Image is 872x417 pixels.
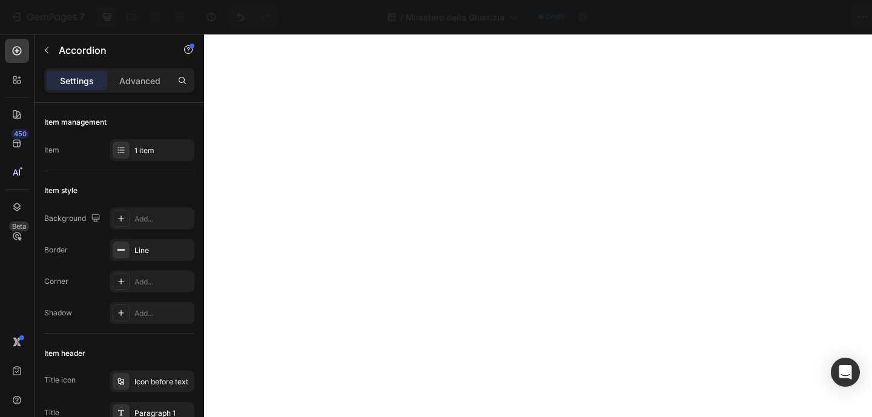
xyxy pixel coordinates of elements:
[79,10,85,24] p: 7
[44,375,76,386] div: Title icon
[59,43,162,57] p: Accordion
[12,129,29,139] div: 450
[44,185,78,196] div: Item style
[44,245,68,255] div: Border
[228,5,277,29] div: Undo/Redo
[44,348,85,359] div: Item header
[44,276,68,287] div: Corner
[204,34,872,417] iframe: Design area
[406,11,504,24] span: Ministero della Giustizia
[44,211,103,227] div: Background
[747,5,787,29] button: Save
[44,145,59,156] div: Item
[9,222,29,231] div: Beta
[44,307,72,318] div: Shadow
[134,308,191,319] div: Add...
[134,245,191,256] div: Line
[791,5,842,29] button: Publish
[802,11,832,24] div: Publish
[400,11,403,24] span: /
[44,117,107,128] div: Item management
[134,214,191,225] div: Add...
[134,376,191,387] div: Icon before text
[119,74,160,87] p: Advanced
[60,74,94,87] p: Settings
[831,358,860,387] div: Open Intercom Messenger
[757,12,777,22] span: Save
[5,5,90,29] button: 7
[134,145,191,156] div: 1 item
[134,277,191,287] div: Add...
[546,11,564,22] span: Draft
